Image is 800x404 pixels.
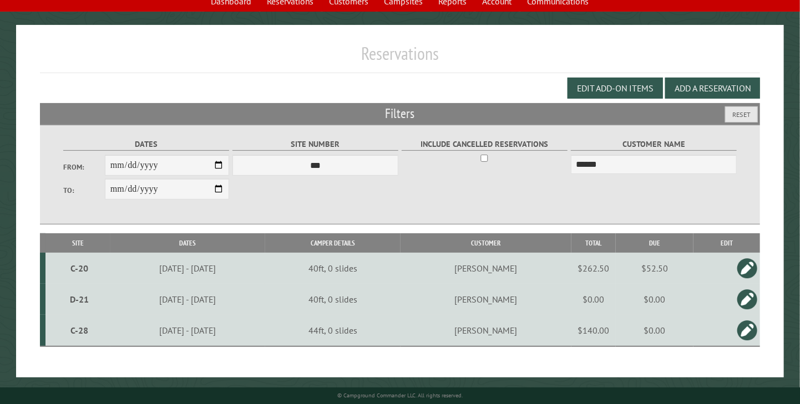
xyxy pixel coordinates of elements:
[265,253,401,284] td: 40ft, 0 slides
[402,138,568,151] label: Include Cancelled Reservations
[112,294,264,305] div: [DATE] - [DATE]
[265,284,401,315] td: 40ft, 0 slides
[616,253,693,284] td: $52.50
[571,284,616,315] td: $0.00
[50,263,108,274] div: C-20
[571,253,616,284] td: $262.50
[232,138,398,151] label: Site Number
[112,263,264,274] div: [DATE] - [DATE]
[571,138,737,151] label: Customer Name
[265,233,401,253] th: Camper Details
[665,78,760,99] button: Add a Reservation
[50,294,108,305] div: D-21
[337,392,463,399] small: © Campground Commander LLC. All rights reserved.
[571,233,616,253] th: Total
[616,233,693,253] th: Due
[401,315,571,346] td: [PERSON_NAME]
[693,233,760,253] th: Edit
[50,325,108,336] div: C-28
[110,233,266,253] th: Dates
[63,138,229,151] label: Dates
[616,284,693,315] td: $0.00
[725,106,758,122] button: Reset
[112,325,264,336] div: [DATE] - [DATE]
[45,233,110,253] th: Site
[40,103,760,124] h2: Filters
[63,185,105,196] label: To:
[63,162,105,172] label: From:
[616,315,693,346] td: $0.00
[40,43,760,73] h1: Reservations
[401,233,571,253] th: Customer
[568,78,663,99] button: Edit Add-on Items
[265,315,401,346] td: 44ft, 0 slides
[401,253,571,284] td: [PERSON_NAME]
[401,284,571,315] td: [PERSON_NAME]
[571,315,616,346] td: $140.00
